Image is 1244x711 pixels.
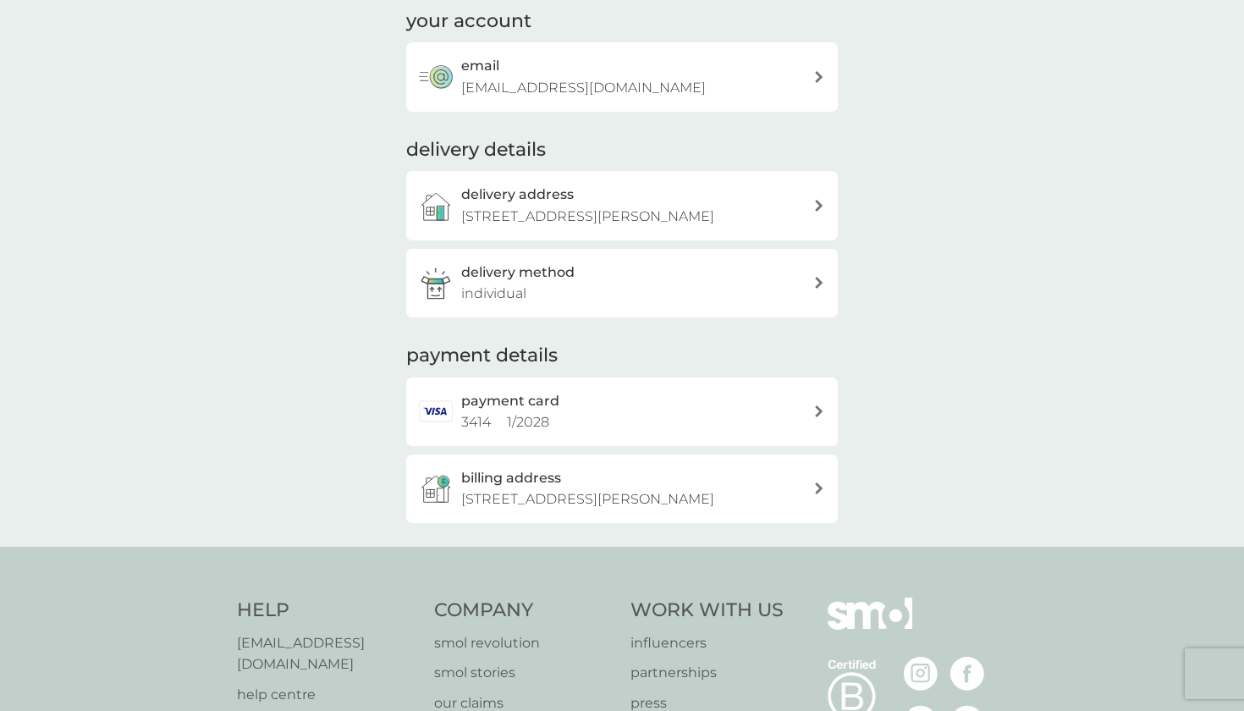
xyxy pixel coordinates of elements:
img: visit the smol Facebook page [950,657,984,691]
h2: your account [406,8,531,35]
a: delivery methodindividual [406,249,838,317]
button: billing address[STREET_ADDRESS][PERSON_NAME] [406,455,838,523]
a: influencers [630,632,784,654]
a: delivery address[STREET_ADDRESS][PERSON_NAME] [406,171,838,240]
h2: payment details [406,343,558,369]
p: [EMAIL_ADDRESS][DOMAIN_NAME] [461,77,706,99]
h2: payment card [461,390,559,412]
h3: billing address [461,467,561,489]
a: [EMAIL_ADDRESS][DOMAIN_NAME] [237,632,417,675]
span: 3414 [461,414,491,430]
p: individual [461,283,526,305]
h4: Work With Us [630,598,784,624]
a: partnerships [630,662,784,684]
button: email[EMAIL_ADDRESS][DOMAIN_NAME] [406,42,838,111]
a: payment card3414 1/2028 [406,378,838,446]
a: smol revolution [434,632,614,654]
img: visit the smol Instagram page [904,657,938,691]
h3: delivery method [461,262,575,284]
p: [STREET_ADDRESS][PERSON_NAME] [461,488,714,510]
p: [STREET_ADDRESS][PERSON_NAME] [461,206,714,228]
a: smol stories [434,662,614,684]
h4: Company [434,598,614,624]
img: smol [828,598,912,655]
h2: delivery details [406,137,546,163]
span: 1 / 2028 [507,414,549,430]
h4: Help [237,598,417,624]
h3: email [461,55,499,77]
h3: delivery address [461,184,574,206]
a: help centre [237,684,417,706]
